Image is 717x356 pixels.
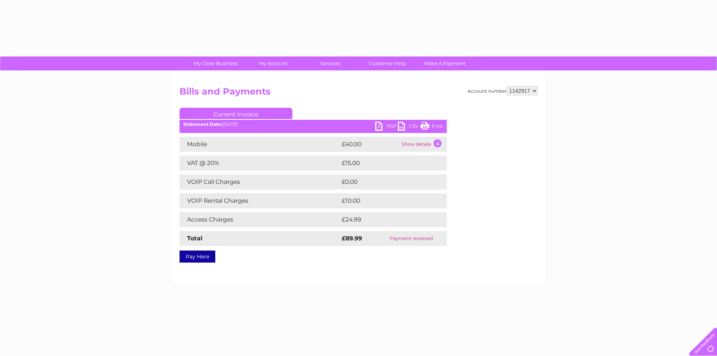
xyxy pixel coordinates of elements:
h2: Bills and Payments [180,86,538,101]
a: Services [299,57,361,70]
strong: £89.99 [342,235,362,242]
td: Access Charges [180,212,340,227]
b: Statement Date: [183,121,222,127]
td: VOIP Rental Charges [180,193,340,208]
a: Pay Here [180,251,215,263]
td: £10.00 [340,193,431,208]
td: £40.00 [340,137,400,152]
td: £15.00 [340,156,431,171]
a: CSV [398,122,420,133]
strong: Total [187,235,202,242]
td: £24.99 [340,212,432,227]
td: Show details [400,137,447,152]
a: My Clear Business [185,57,247,70]
td: Payment received [376,231,446,246]
td: Mobile [180,137,340,152]
td: £0.00 [340,174,429,189]
a: Current Invoice [180,108,292,119]
a: My Account [242,57,304,70]
a: Customer Help [356,57,419,70]
div: [DATE] [180,122,447,127]
a: Make A Payment [414,57,476,70]
td: VAT @ 20% [180,156,340,171]
a: PDF [375,122,398,133]
td: VOIP Call Charges [180,174,340,189]
a: Print [420,122,443,133]
div: Account number [467,86,538,95]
